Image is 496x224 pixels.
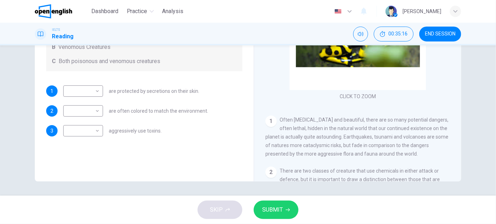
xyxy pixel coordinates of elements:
h1: Reading [52,32,74,41]
button: Dashboard [88,5,121,18]
img: Profile picture [386,6,397,17]
button: END SESSION [419,27,461,41]
span: END SESSION [425,31,455,37]
button: Practice [124,5,157,18]
a: OpenEnglish logo [35,4,88,18]
span: Analysis [162,7,184,16]
span: 00:35:16 [388,31,408,37]
span: B [52,43,55,51]
img: OpenEnglish logo [35,4,72,18]
span: C [52,57,56,66]
span: Often [MEDICAL_DATA] and beautiful, there are so many potential dangers, often lethal, hidden in ... [265,117,448,157]
span: 2 [50,108,53,113]
img: en [334,9,343,14]
div: 1 [265,116,277,127]
span: IELTS [52,27,60,32]
span: are protected by secretions on their skin. [109,89,199,94]
span: Both poisonous and venomous creatures [59,57,160,66]
span: are often colored to match the environment. [109,108,208,113]
button: Analysis [160,5,187,18]
div: Hide [374,27,414,41]
span: 1 [50,89,53,94]
button: SUBMIT [254,201,298,219]
span: SUBMIT [262,205,283,215]
div: 2 [265,167,277,178]
span: Venomous Creatures [58,43,110,51]
span: aggressively use toxins. [109,128,162,133]
span: 3 [50,128,53,133]
div: Mute [353,27,368,41]
span: Practice [127,7,147,16]
span: Dashboard [91,7,118,16]
button: 00:35:16 [374,27,414,41]
div: [PERSON_NAME] [403,7,441,16]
